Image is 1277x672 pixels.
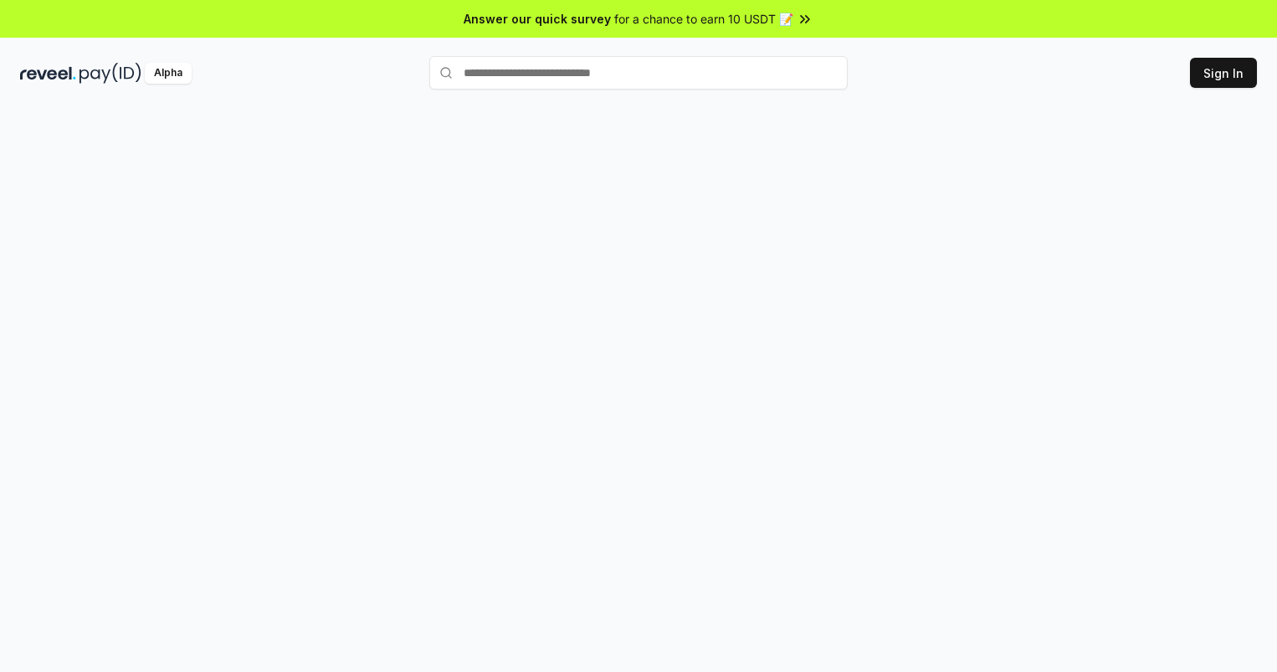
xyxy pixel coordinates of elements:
div: Alpha [145,63,192,84]
img: reveel_dark [20,63,76,84]
img: pay_id [79,63,141,84]
span: Answer our quick survey [464,10,611,28]
button: Sign In [1190,58,1257,88]
span: for a chance to earn 10 USDT 📝 [614,10,793,28]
